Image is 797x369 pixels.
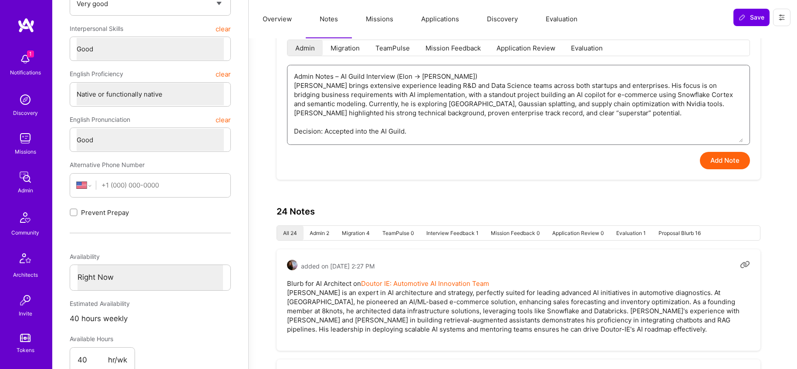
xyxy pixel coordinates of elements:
li: TeamPulse 0 [376,226,420,240]
div: Tokens [17,346,34,355]
span: English Proficiency [70,66,123,82]
pre: Blurb for AI Architect on [PERSON_NAME] is an expert in AI architecture and strategy, perfectly s... [287,279,750,334]
h3: 24 Notes [277,206,315,217]
span: Interpersonal Skills [70,21,123,37]
div: Available Hours [70,331,135,347]
span: hr/wk [108,355,127,366]
img: teamwork [17,130,34,147]
textarea: Admin Notes – AI Guild Interview (Elon → [PERSON_NAME]) [PERSON_NAME] brings extensive experience... [294,65,743,142]
img: User Avatar [287,260,297,270]
li: Application Review 0 [546,226,610,240]
li: Admin 2 [304,226,336,240]
span: Save [739,13,764,22]
div: Invite [19,309,32,318]
button: clear [216,66,231,82]
input: +1 (000) 000-0000 [101,174,224,196]
li: Migration 4 [336,226,376,240]
button: clear [216,21,231,37]
span: Prevent Prepay [81,208,129,217]
li: Migration [323,40,368,56]
img: discovery [17,91,34,108]
div: Admin [18,186,33,195]
div: 40 hours weekly [70,312,231,326]
img: tokens [20,334,30,342]
div: Availability [70,249,231,265]
button: clear [216,112,231,127]
li: TeamPulse [368,40,418,56]
li: Interview Feedback 1 [420,226,485,240]
img: logo [17,17,35,33]
div: Estimated Availability [70,296,231,312]
li: Admin [287,40,323,56]
span: English Pronunciation [70,112,130,127]
li: Mission Feedback [418,40,489,56]
li: All 24 [277,226,304,240]
img: bell [17,50,34,68]
a: Doutor IE: Automotive AI Innovation Team [361,279,489,288]
li: Mission Feedback 0 [485,226,546,240]
li: Evaluation [563,40,611,56]
span: 1 [27,50,34,57]
img: Architects [15,249,36,270]
i: Copy link [740,260,750,270]
div: Architects [13,270,38,279]
div: Discovery [13,108,38,117]
img: admin teamwork [17,168,34,186]
a: User Avatar [287,260,297,272]
button: Save [733,9,770,26]
img: Community [15,207,36,228]
li: Application Review [489,40,563,56]
span: added on [DATE] 2:27 PM [301,262,375,271]
li: Evaluation 1 [610,226,652,240]
div: Notifications [10,68,41,77]
div: Community [11,228,39,237]
div: Missions [15,147,36,156]
img: Invite [17,292,34,309]
button: Add Note [700,152,750,169]
li: Proposal Blurb 16 [652,226,707,240]
span: Alternative Phone Number [70,161,145,168]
